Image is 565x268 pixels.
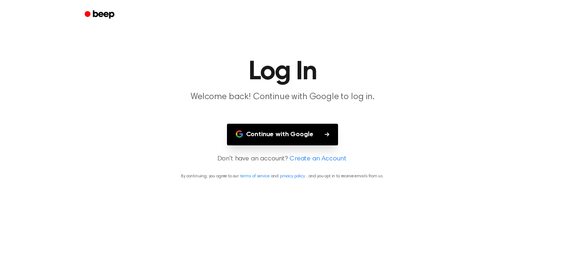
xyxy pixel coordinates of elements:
[240,174,269,178] a: terms of service
[289,154,346,164] a: Create an Account
[79,8,121,22] a: Beep
[280,174,305,178] a: privacy policy
[227,124,338,145] button: Continue with Google
[9,173,556,180] p: By continuing, you agree to our and , and you opt in to receive emails from us.
[9,154,556,164] p: Don't have an account?
[141,91,424,103] p: Welcome back! Continue with Google to log in.
[94,59,471,85] h1: Log In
